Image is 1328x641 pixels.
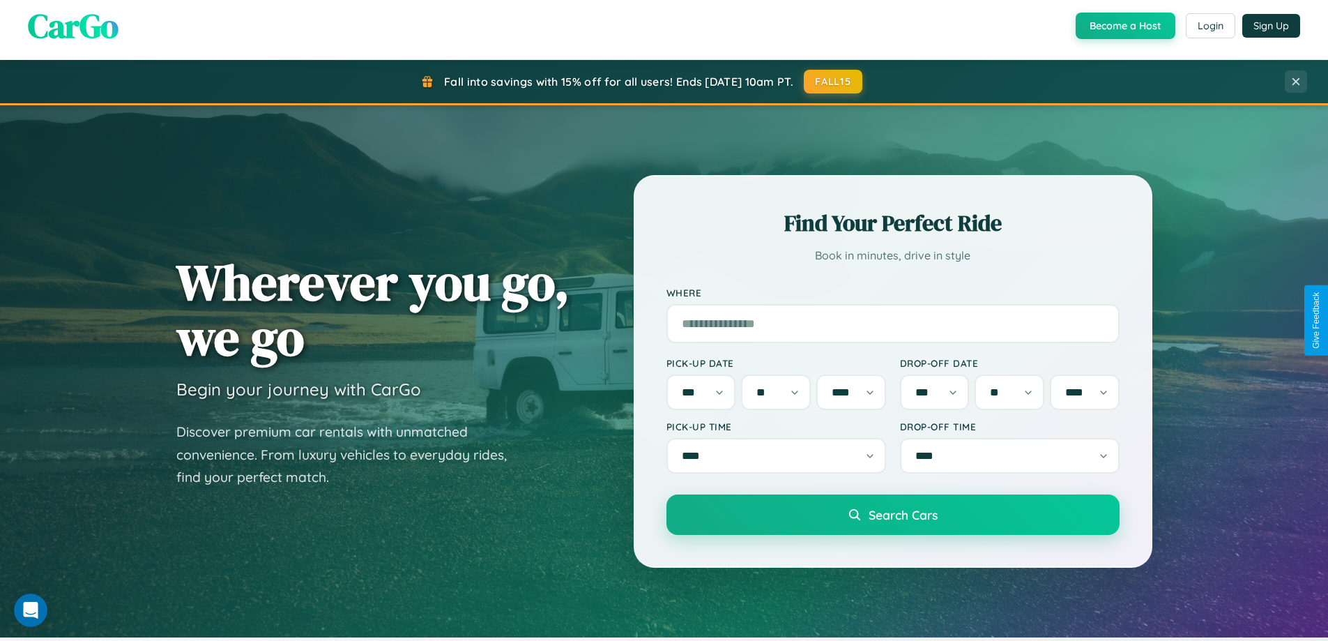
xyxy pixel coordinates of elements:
span: Search Cars [869,507,938,522]
span: Fall into savings with 15% off for all users! Ends [DATE] 10am PT. [444,75,793,89]
label: Drop-off Date [900,357,1120,369]
label: Pick-up Date [666,357,886,369]
label: Pick-up Time [666,421,886,432]
button: Sign Up [1242,14,1300,38]
iframe: Intercom live chat [14,594,47,627]
button: Become a Host [1076,13,1175,39]
button: Search Cars [666,495,1120,535]
span: CarGo [28,3,119,49]
h1: Wherever you go, we go [176,255,570,365]
button: FALL15 [804,70,862,93]
div: Give Feedback [1311,292,1321,349]
label: Drop-off Time [900,421,1120,432]
p: Discover premium car rentals with unmatched convenience. From luxury vehicles to everyday rides, ... [176,421,525,489]
h3: Begin your journey with CarGo [176,379,421,400]
h2: Find Your Perfect Ride [666,208,1120,239]
p: Book in minutes, drive in style [666,246,1120,266]
button: Login [1186,13,1235,38]
label: Where [666,287,1120,299]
